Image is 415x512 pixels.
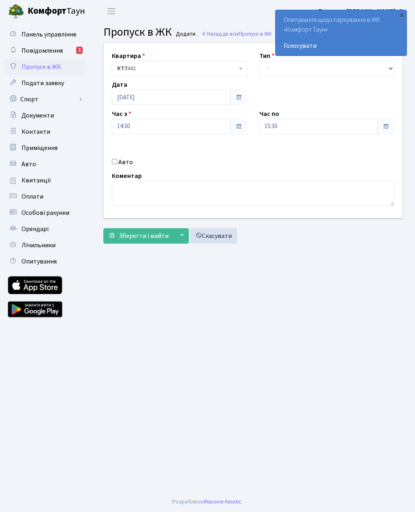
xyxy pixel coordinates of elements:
a: Лічильники [4,237,85,253]
span: Авто [21,160,36,169]
a: Приміщення [4,140,85,156]
a: Назад до всіхПропуск в ЖК [201,30,272,38]
a: Панель управління [4,26,85,43]
span: Панель управління [21,30,76,39]
label: Коментар [112,171,142,181]
b: Блєдних [PERSON_NAME]. О. [318,7,405,16]
button: Зберегти і вийти [103,228,174,244]
span: Приміщення [21,144,58,152]
a: Голосувати [284,41,398,51]
a: Скасувати [190,228,237,244]
button: Переключити навігацію [101,4,122,18]
a: Блєдних [PERSON_NAME]. О. [318,6,405,16]
a: Особові рахунки [4,205,85,221]
a: Massive Kinetic [204,497,242,506]
span: Орендарі [21,225,49,234]
label: Тип [259,51,274,61]
label: Дата [112,80,127,90]
span: Контакти [21,127,50,136]
a: Опитування [4,253,85,270]
span: <b>КТ7</b>&nbsp;&nbsp;&nbsp;442 [112,61,247,76]
span: Пропуск в ЖК [21,62,61,71]
span: Опитування [21,257,57,266]
span: Таун [28,4,85,18]
a: Подати заявку [4,75,85,91]
div: × [398,11,406,19]
label: Квартира [112,51,145,61]
span: Оплати [21,192,43,201]
div: Розроблено . [172,497,243,506]
b: КТ7 [117,64,127,73]
img: logo.png [8,3,24,19]
span: Подати заявку [21,79,64,88]
label: Авто [118,157,133,167]
span: Зберегти і вийти [119,231,169,240]
span: Квитанції [21,176,51,185]
div: 1 [76,47,83,54]
label: Час з [112,109,131,119]
a: Оплати [4,189,85,205]
a: Контакти [4,124,85,140]
span: Пропуск в ЖК [239,30,272,38]
span: Документи [21,111,54,120]
a: Пропуск в ЖК [4,59,85,75]
span: Повідомлення [21,46,63,55]
label: Час по [259,109,279,119]
span: Особові рахунки [21,208,69,217]
a: Повідомлення1 [4,43,85,59]
span: Пропуск в ЖК [103,24,172,40]
span: Лічильники [21,241,56,250]
a: Орендарі [4,221,85,237]
small: Додати . [174,31,198,38]
a: Документи [4,107,85,124]
span: <b>КТ7</b>&nbsp;&nbsp;&nbsp;442 [117,64,237,73]
a: Квитанції [4,172,85,189]
div: Опитування щодо паркування в ЖК «Комфорт Таун» [276,10,406,56]
b: Комфорт [28,4,66,17]
a: Авто [4,156,85,172]
a: Спорт [4,91,85,107]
